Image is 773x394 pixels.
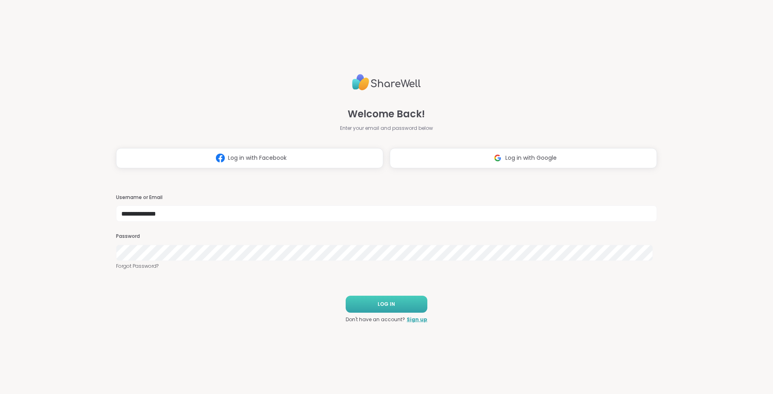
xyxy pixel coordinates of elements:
[346,316,405,323] span: Don't have an account?
[390,148,657,168] button: Log in with Google
[213,150,228,165] img: ShareWell Logomark
[116,233,657,240] h3: Password
[116,194,657,201] h3: Username or Email
[407,316,427,323] a: Sign up
[352,71,421,94] img: ShareWell Logo
[378,301,395,308] span: LOG IN
[505,154,557,162] span: Log in with Google
[340,125,433,132] span: Enter your email and password below
[228,154,287,162] span: Log in with Facebook
[116,263,657,270] a: Forgot Password?
[490,150,505,165] img: ShareWell Logomark
[346,296,427,313] button: LOG IN
[348,107,425,121] span: Welcome Back!
[116,148,383,168] button: Log in with Facebook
